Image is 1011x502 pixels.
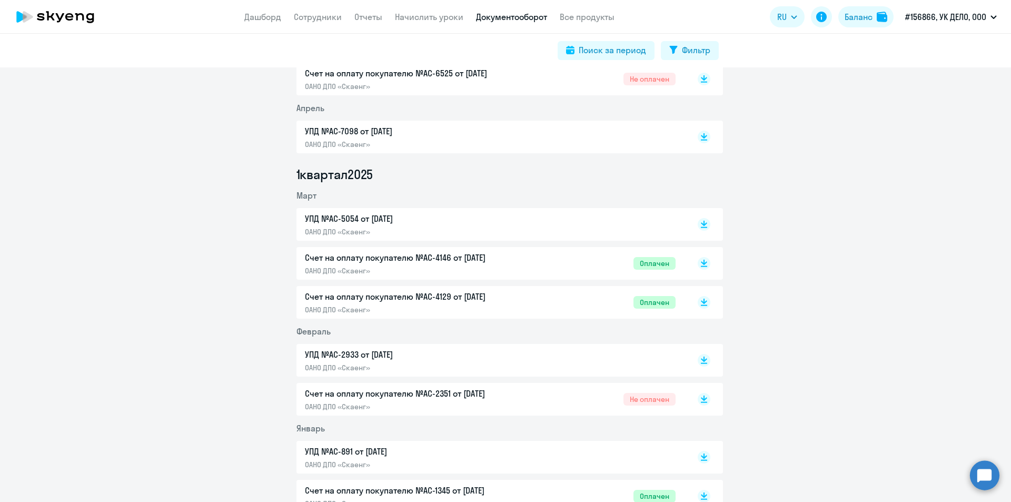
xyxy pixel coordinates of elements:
[296,166,723,183] li: 1 квартал 2025
[305,348,676,372] a: УПД №AC-2933 от [DATE]ОАНО ДПО «Скаенг»
[905,11,986,23] p: #156866, УК ДЕЛО, ООО
[305,227,526,237] p: ОАНО ДПО «Скаенг»
[661,41,719,60] button: Фильтр
[560,12,614,22] a: Все продукты
[777,11,787,23] span: RU
[305,125,676,149] a: УПД №AC-7098 от [DATE]ОАНО ДПО «Скаенг»
[633,257,676,270] span: Оплачен
[770,6,805,27] button: RU
[305,445,676,469] a: УПД №AC-891 от [DATE]ОАНО ДПО «Скаенг»
[395,12,463,22] a: Начислить уроки
[558,41,655,60] button: Поиск за период
[305,82,526,91] p: ОАНО ДПО «Скаенг»
[682,44,710,56] div: Фильтр
[305,387,676,411] a: Счет на оплату покупателю №AC-2351 от [DATE]ОАНО ДПО «Скаенг»Не оплачен
[900,4,1002,29] button: #156866, УК ДЕЛО, ООО
[845,11,873,23] div: Баланс
[476,12,547,22] a: Документооборот
[305,484,526,497] p: Счет на оплату покупателю №AC-1345 от [DATE]
[305,363,526,372] p: ОАНО ДПО «Скаенг»
[633,296,676,309] span: Оплачен
[305,67,526,80] p: Счет на оплату покупателю №AC-6525 от [DATE]
[305,251,676,275] a: Счет на оплату покупателю №AC-4146 от [DATE]ОАНО ДПО «Скаенг»Оплачен
[305,212,526,225] p: УПД №AC-5054 от [DATE]
[305,460,526,469] p: ОАНО ДПО «Скаенг»
[305,266,526,275] p: ОАНО ДПО «Скаенг»
[296,326,331,337] span: Февраль
[579,44,646,56] div: Поиск за период
[305,212,676,237] a: УПД №AC-5054 от [DATE]ОАНО ДПО «Скаенг»
[354,12,382,22] a: Отчеты
[244,12,281,22] a: Дашборд
[296,423,325,434] span: Январь
[623,393,676,406] span: Не оплачен
[838,6,894,27] button: Балансbalance
[305,402,526,411] p: ОАНО ДПО «Скаенг»
[305,305,526,314] p: ОАНО ДПО «Скаенг»
[305,387,526,400] p: Счет на оплату покупателю №AC-2351 от [DATE]
[305,251,526,264] p: Счет на оплату покупателю №AC-4146 от [DATE]
[623,73,676,85] span: Не оплачен
[305,348,526,361] p: УПД №AC-2933 от [DATE]
[305,125,526,137] p: УПД №AC-7098 от [DATE]
[305,445,526,458] p: УПД №AC-891 от [DATE]
[877,12,887,22] img: balance
[305,290,676,314] a: Счет на оплату покупателю №AC-4129 от [DATE]ОАНО ДПО «Скаенг»Оплачен
[305,140,526,149] p: ОАНО ДПО «Скаенг»
[296,103,324,113] span: Апрель
[296,190,316,201] span: Март
[294,12,342,22] a: Сотрудники
[305,290,526,303] p: Счет на оплату покупателю №AC-4129 от [DATE]
[305,67,676,91] a: Счет на оплату покупателю №AC-6525 от [DATE]ОАНО ДПО «Скаенг»Не оплачен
